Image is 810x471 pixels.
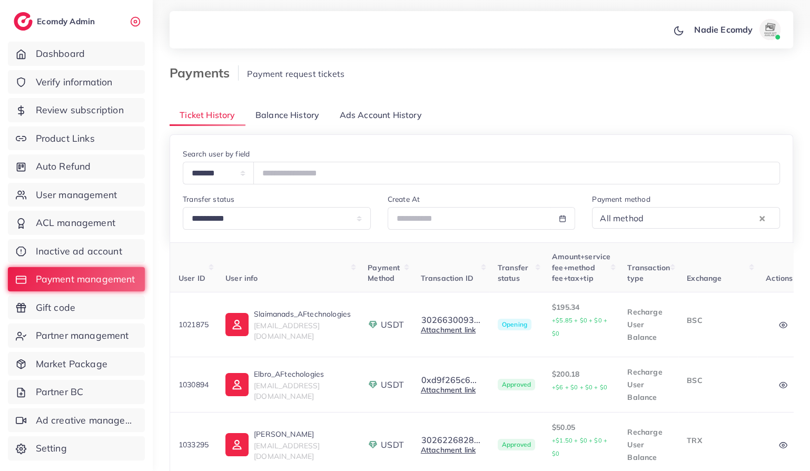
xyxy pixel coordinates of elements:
[552,437,607,457] small: +$1.50 + $0 + $0 + $0
[421,273,473,283] span: Transaction ID
[8,211,145,235] a: ACL management
[498,319,531,330] span: Opening
[225,373,249,396] img: ic-user-info.36bf1079.svg
[8,70,145,94] a: Verify information
[14,12,97,31] a: logoEcomdy Admin
[8,267,145,291] a: Payment management
[36,272,135,286] span: Payment management
[647,210,757,226] input: Search for option
[179,378,209,391] p: 1030894
[421,375,477,385] button: 0xd9f265c6...
[36,357,107,371] span: Market Package
[687,374,749,387] p: BSC
[8,98,145,122] a: Review subscription
[247,68,344,79] span: Payment request tickets
[8,183,145,207] a: User management
[8,126,145,151] a: Product Links
[552,252,610,283] span: Amount+service fee+method fee+tax+tip
[225,273,258,283] span: User info
[180,109,235,121] span: Ticket History
[759,19,781,40] img: avatar
[687,273,722,283] span: Exchange
[170,65,239,81] h3: Payments
[368,379,378,390] img: payment
[183,194,234,204] label: Transfer status
[381,439,404,451] span: USDT
[627,426,670,464] p: Recharge User Balance
[368,263,400,283] span: Payment Method
[36,414,137,427] span: Ad creative management
[552,421,610,460] p: $50.05
[37,16,97,26] h2: Ecomdy Admin
[179,318,209,331] p: 1021875
[8,42,145,66] a: Dashboard
[388,194,420,204] label: Create At
[225,433,249,456] img: ic-user-info.36bf1079.svg
[254,381,320,401] span: [EMAIL_ADDRESS][DOMAIN_NAME]
[552,368,610,394] p: $200.18
[592,194,650,204] label: Payment method
[598,210,646,226] span: All method
[498,439,535,450] span: Approved
[254,441,320,461] span: [EMAIL_ADDRESS][DOMAIN_NAME]
[421,315,481,325] button: 3026630093...
[340,109,422,121] span: Ads Account History
[36,103,124,117] span: Review subscription
[381,319,404,331] span: USDT
[179,273,205,283] span: User ID
[179,438,209,451] p: 1033295
[592,207,780,229] div: Search for option
[8,408,145,433] a: Ad creative management
[254,308,351,320] p: Slaimanads_AFtechnologies
[498,379,535,390] span: Approved
[381,379,404,391] span: USDT
[498,263,528,283] span: Transfer status
[14,12,33,31] img: logo
[627,366,670,404] p: Recharge User Balance
[254,428,351,440] p: [PERSON_NAME]
[8,323,145,348] a: Partner management
[36,244,122,258] span: Inactive ad account
[225,313,249,336] img: ic-user-info.36bf1079.svg
[552,301,610,340] p: $195.34
[421,325,476,335] a: Attachment link
[766,273,793,283] span: Actions
[421,385,476,395] a: Attachment link
[421,435,481,445] button: 3026226828...
[254,368,351,380] p: Elbro_AFtechologies
[8,436,145,460] a: Setting
[688,19,785,40] a: Nadie Ecomdyavatar
[368,319,378,330] img: payment
[627,306,670,344] p: Recharge User Balance
[552,384,607,391] small: +$6 + $0 + $0 + $0
[36,385,84,399] span: Partner BC
[183,149,250,159] label: Search user by field
[552,317,607,337] small: +$5.85 + $0 + $0 + $0
[36,216,115,230] span: ACL management
[36,329,129,342] span: Partner management
[421,445,476,455] a: Attachment link
[8,296,145,320] a: Gift code
[36,188,117,202] span: User management
[687,434,749,447] p: TRX
[36,132,95,145] span: Product Links
[36,160,91,173] span: Auto Refund
[8,154,145,179] a: Auto Refund
[627,263,670,283] span: Transaction type
[36,301,75,315] span: Gift code
[8,352,145,376] a: Market Package
[254,321,320,341] span: [EMAIL_ADDRESS][DOMAIN_NAME]
[36,47,85,61] span: Dashboard
[255,109,319,121] span: Balance History
[694,23,753,36] p: Nadie Ecomdy
[36,75,113,89] span: Verify information
[687,314,749,327] p: BSC
[368,439,378,450] img: payment
[759,212,765,224] button: Clear Selected
[8,380,145,404] a: Partner BC
[36,441,67,455] span: Setting
[8,239,145,263] a: Inactive ad account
